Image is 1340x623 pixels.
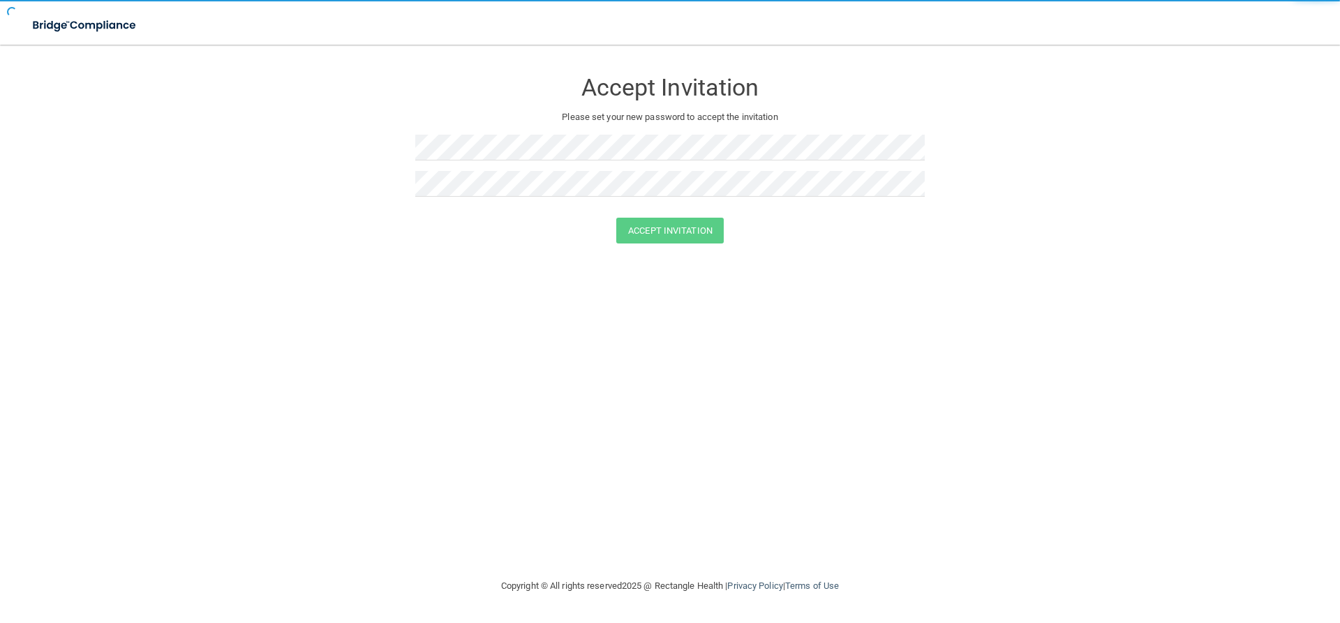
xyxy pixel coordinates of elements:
[415,75,925,100] h3: Accept Invitation
[426,109,914,126] p: Please set your new password to accept the invitation
[727,580,782,591] a: Privacy Policy
[616,218,724,243] button: Accept Invitation
[415,564,925,608] div: Copyright © All rights reserved 2025 @ Rectangle Health | |
[21,11,149,40] img: bridge_compliance_login_screen.278c3ca4.svg
[785,580,839,591] a: Terms of Use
